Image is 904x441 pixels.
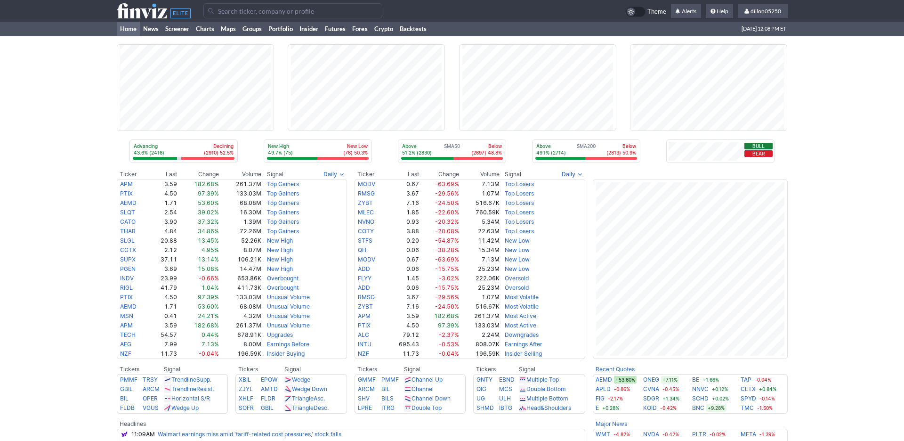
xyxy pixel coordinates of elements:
[198,312,219,319] span: 24.21%
[296,22,322,36] a: Insider
[292,395,325,402] a: TriangleAsc.
[358,199,373,206] a: ZYBT
[692,375,699,384] a: BE
[120,275,134,282] a: INDV
[219,217,262,227] td: 1.39M
[460,189,500,198] td: 1.07M
[219,198,262,208] td: 68.08M
[499,376,515,383] a: EBND
[505,190,534,197] a: Top Losers
[358,395,370,402] a: SHV
[267,246,293,253] a: New High
[149,321,178,330] td: 3.59
[387,170,420,179] th: Last
[505,341,542,348] a: Earnings After
[505,209,534,216] a: Top Losers
[505,171,521,178] span: Signal
[120,218,136,225] a: CATO
[267,228,299,235] a: Top Gainers
[171,404,199,411] a: Wedge Up
[149,227,178,236] td: 4.84
[202,246,219,253] span: 4.95%
[435,237,459,244] span: -54.87%
[219,283,262,293] td: 411.73K
[381,376,399,383] a: PMMF
[476,376,492,383] a: GNTY
[267,312,310,319] a: Unusual Volume
[343,143,368,149] p: New Low
[358,322,371,329] a: PTIX
[358,312,371,319] a: APM
[387,293,420,302] td: 3.67
[358,341,371,348] a: INTU
[171,385,196,392] span: Trendline
[505,256,530,263] a: New Low
[387,302,420,311] td: 7.16
[596,420,627,427] a: Major News
[387,264,420,274] td: 0.06
[149,255,178,264] td: 37.11
[596,430,610,439] a: WMT
[402,149,432,156] p: 51.2% (2830)
[219,189,262,198] td: 133.03M
[267,237,293,244] a: New High
[358,294,375,301] a: RMSG
[505,275,529,282] a: Oversold
[198,190,219,197] span: 97.39%
[420,170,460,179] th: Change
[117,170,149,179] th: Ticker
[149,217,178,227] td: 3.90
[194,180,219,188] span: 182.68%
[267,303,310,310] a: Unusual Volume
[120,284,133,291] a: RIGL
[412,395,451,402] a: Channel Down
[643,403,657,413] a: KOID
[267,180,299,188] a: Top Gainers
[120,395,129,402] a: BIL
[460,302,500,311] td: 516.67K
[505,294,539,301] a: Most Volatile
[460,217,500,227] td: 5.34M
[526,385,566,392] a: Double Bottom
[505,322,536,329] a: Most Active
[120,385,133,392] a: GBIL
[738,4,788,19] a: dillon05250
[178,170,219,179] th: Change
[239,376,251,383] a: XBIL
[349,22,371,36] a: Forex
[536,143,566,149] p: Above
[358,190,375,197] a: RMSG
[219,321,262,330] td: 261.37M
[358,404,372,411] a: LPRE
[267,199,299,206] a: Top Gainers
[381,404,395,411] a: ITRG
[193,22,218,36] a: Charts
[204,143,234,149] p: Declining
[435,303,459,310] span: -24.50%
[606,143,636,149] p: Below
[371,22,396,36] a: Crypto
[120,246,136,253] a: CGTX
[596,384,611,394] a: APLD
[149,302,178,311] td: 1.71
[435,190,459,197] span: -29.56%
[381,395,394,402] a: BILS
[387,208,420,217] td: 1.85
[267,341,309,348] a: Earnings Before
[435,209,459,216] span: -22.60%
[120,294,133,301] a: PTIX
[387,217,420,227] td: 0.93
[499,404,512,411] a: IBTG
[267,190,299,197] a: Top Gainers
[268,143,293,149] p: New High
[505,312,536,319] a: Most Active
[505,218,534,225] a: Top Losers
[120,265,136,272] a: PGEN
[741,394,756,403] a: SPYD
[706,4,733,19] a: Help
[149,179,178,189] td: 3.59
[261,376,278,383] a: EPOW
[149,236,178,245] td: 20.88
[134,143,164,149] p: Advancing
[471,149,502,156] p: (2697) 48.8%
